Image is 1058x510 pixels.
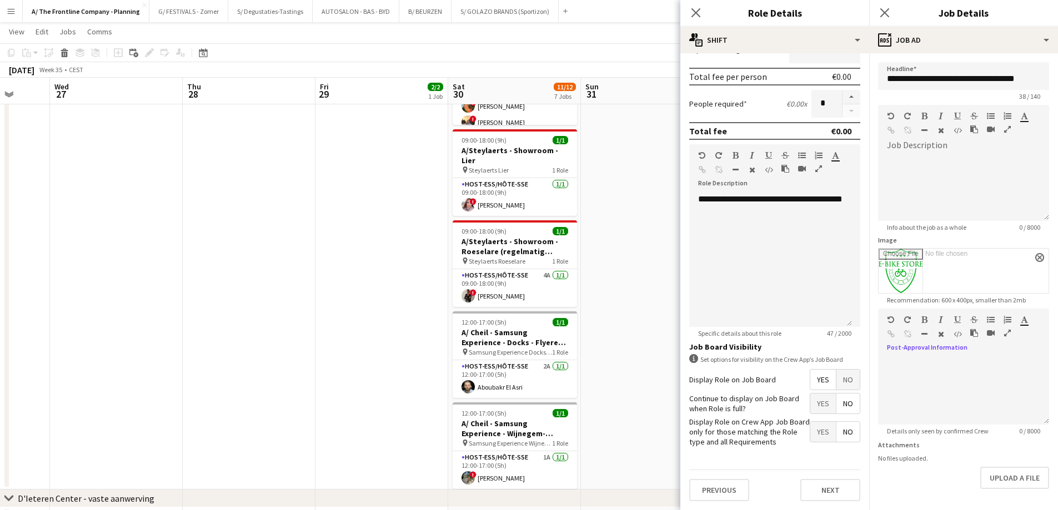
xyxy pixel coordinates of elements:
div: Set options for visibility on the Crew App’s Job Board [689,354,860,365]
span: 31 [584,88,599,100]
app-job-card: 09:00-18:00 (9h)1/1A/Steylaerts - Showroom - Roeselare (regelmatig terugkerende opdracht) Steylae... [453,220,577,307]
button: Bold [731,151,739,160]
span: Steylaerts Lier [469,166,509,174]
button: Upload a file [980,467,1049,489]
button: Clear Formatting [937,330,945,339]
span: Details only seen by confirmed Crew [878,427,997,435]
button: AUTOSALON - BAS - BYD [313,1,399,22]
div: No files uploaded. [878,454,1049,462]
button: Insert video [987,329,995,337]
a: Jobs [55,24,81,39]
span: ! [470,471,477,478]
span: 0 / 8000 [1010,427,1049,435]
button: Text Color [831,151,839,160]
button: Clear Formatting [748,165,756,174]
button: Ordered List [815,151,823,160]
app-job-card: 12:00-17:00 (5h)1/1A/ Cheil - Samsung Experience - Wijnegem- Flyeren (30/8+6/9) Samsung Experienc... [453,402,577,489]
h3: A/ Cheil - Samsung Experience - Wijnegem- Flyeren (30/8+6/9) [453,418,577,438]
app-card-role: Host-ess/Hôte-sse2A1/112:00-17:00 (5h)Aboubakr El Asri [453,360,577,398]
button: Paste as plain text [970,125,978,134]
h3: Job Board Visibility [689,342,860,352]
button: Strikethrough [970,112,978,120]
button: G/ FESTIVALS - Zomer [149,1,228,22]
div: 7 Jobs [554,92,575,100]
button: Underline [954,315,961,324]
div: [DATE] [9,64,34,75]
div: D'Ieteren Center - vaste aanwerving [18,493,154,504]
span: 1 Role [552,257,568,265]
span: ! [470,289,477,296]
div: €0.00 [831,125,851,137]
span: Jobs [59,27,76,37]
button: Fullscreen [815,164,823,173]
h3: Role Details [680,6,869,20]
div: Total fee per person [689,71,767,82]
span: No [836,393,860,413]
button: Clear Formatting [937,126,945,135]
span: Yes [810,370,836,390]
button: Ordered List [1004,112,1011,120]
button: Insert video [798,164,806,173]
button: Text Color [1020,112,1028,120]
button: Horizontal Line [920,126,928,135]
span: 1 Role [552,439,568,447]
button: Undo [887,315,895,324]
button: Redo [715,151,723,160]
button: Undo [887,112,895,120]
span: 1/1 [553,318,568,326]
span: 38 / 140 [1010,92,1049,100]
span: Samsung Experience Docks Shoppingcenter [469,348,552,356]
app-job-card: 12:00-17:00 (5h)1/1A/ Cheil - Samsung Experience - Docks - Flyeren (30/8+6/9+13/9) Samsung Experi... [453,311,577,398]
span: No [836,370,860,390]
span: 27 [53,88,69,100]
span: 30 [451,88,465,100]
button: Strikethrough [781,151,789,160]
button: Ordered List [1004,315,1011,324]
span: Comms [87,27,112,37]
h3: Job Details [869,6,1058,20]
button: Text Color [1020,315,1028,324]
span: Fri [320,82,329,92]
div: Job Ad [869,27,1058,53]
button: Increase [843,90,860,104]
span: Sat [453,82,465,92]
span: 1/1 [553,409,568,417]
button: Undo [698,151,706,160]
span: 12:00-17:00 (5h) [462,318,507,326]
button: HTML Code [765,165,773,174]
div: €0.00 x [786,99,807,109]
div: €0.00 [832,71,851,82]
button: HTML Code [954,126,961,135]
button: Redo [904,315,911,324]
a: Comms [83,24,117,39]
span: Yes [810,393,836,413]
button: Next [800,479,860,501]
span: 1/1 [553,136,568,144]
button: Unordered List [798,151,806,160]
app-card-role: Host-ess/Hôte-sse4A1/109:00-18:00 (9h)![PERSON_NAME] [453,269,577,307]
label: People required [689,99,747,109]
div: CEST [69,65,83,74]
span: Yes [810,422,836,442]
span: 0 / 8000 [1010,223,1049,231]
a: Edit [31,24,53,39]
span: ! [470,115,477,122]
a: View [4,24,29,39]
span: 12:00-17:00 (5h) [462,409,507,417]
span: 47 / 2000 [818,329,860,337]
app-card-role: Host-ess/Hôte-sse1/109:00-18:00 (9h)![PERSON_NAME] [453,178,577,216]
span: Week 35 [37,65,64,74]
span: Info about the job as a whole [878,223,975,231]
span: 28 [185,88,201,100]
label: Continue to display on Job Board when Role is full? [689,393,810,413]
span: Steylaerts Roeselare [469,257,525,265]
h3: A/Steylaerts - Showroom - Roeselare (regelmatig terugkerende opdracht) [453,236,577,256]
button: Horizontal Line [731,165,739,174]
app-card-role: Host-ess/Hôte-sse1A1/112:00-17:00 (5h)![PERSON_NAME] [453,451,577,489]
span: Samsung Experience Wijnegem [469,439,552,447]
app-job-card: 09:00-18:00 (9h)1/1A/Steylaerts - Showroom - Lier Steylaerts Lier1 RoleHost-ess/Hôte-sse1/109:00-... [453,129,577,216]
button: Redo [904,112,911,120]
span: 2/2 [428,83,443,91]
